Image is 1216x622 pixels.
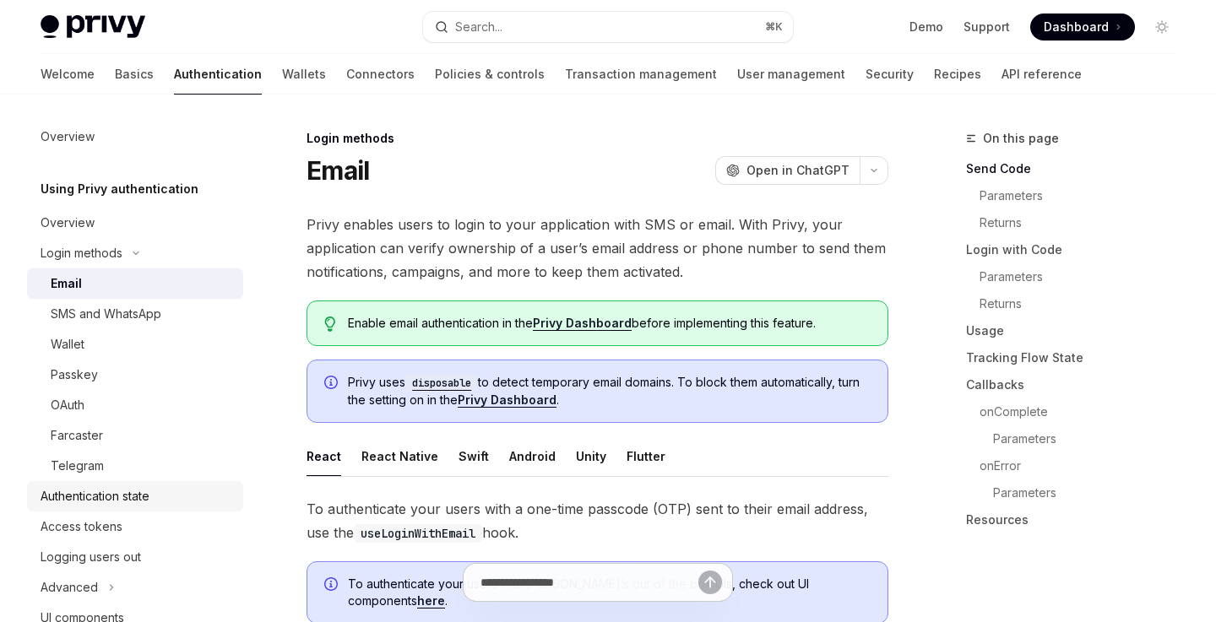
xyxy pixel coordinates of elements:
[41,486,149,506] div: Authentication state
[51,304,161,324] div: SMS and WhatsApp
[307,130,888,147] div: Login methods
[307,497,888,544] span: To authenticate your users with a one-time passcode (OTP) sent to their email address, use the hook.
[737,54,845,95] a: User management
[27,122,243,152] a: Overview
[51,365,98,385] div: Passkey
[307,155,369,186] h1: Email
[423,12,792,42] button: Search...⌘K
[27,420,243,451] a: Farcaster
[307,436,341,476] button: React
[41,127,95,147] div: Overview
[966,155,1189,182] a: Send Code
[980,182,1189,209] a: Parameters
[980,398,1189,425] a: onComplete
[346,54,415,95] a: Connectors
[746,162,850,179] span: Open in ChatGPT
[993,479,1189,506] a: Parameters
[966,506,1189,533] a: Resources
[458,392,556,408] a: Privy Dashboard
[27,511,243,542] a: Access tokens
[405,375,478,389] a: disposable
[27,329,243,360] a: Wallet
[51,334,84,354] div: Wallet
[980,290,1189,317] a: Returns
[41,577,98,598] div: Advanced
[1044,19,1109,35] span: Dashboard
[993,425,1189,452] a: Parameters
[966,236,1189,263] a: Login with Code
[27,451,243,481] a: Telegram
[1148,14,1175,41] button: Toggle dark mode
[27,390,243,420] a: OAuth
[174,54,262,95] a: Authentication
[27,481,243,511] a: Authentication state
[966,317,1189,344] a: Usage
[41,213,95,233] div: Overview
[41,547,141,567] div: Logging users out
[533,316,632,331] a: Privy Dashboard
[459,436,489,476] button: Swift
[1002,54,1082,95] a: API reference
[27,299,243,329] a: SMS and WhatsApp
[934,54,981,95] a: Recipes
[980,209,1189,236] a: Returns
[698,571,722,594] button: Send message
[565,54,717,95] a: Transaction management
[115,54,154,95] a: Basics
[980,452,1189,479] a: onError
[27,360,243,390] a: Passkey
[627,436,665,476] button: Flutter
[576,436,606,476] button: Unity
[51,273,82,294] div: Email
[348,315,871,332] span: Enable email authentication in the before implementing this feature.
[983,128,1059,149] span: On this page
[348,374,871,408] span: Privy uses to detect temporary email domains. To block them automatically, turn the setting on in...
[866,54,914,95] a: Security
[966,371,1189,398] a: Callbacks
[964,19,1010,35] a: Support
[966,344,1189,371] a: Tracking Flow State
[405,375,478,392] code: disposable
[41,54,95,95] a: Welcome
[980,263,1189,290] a: Parameters
[41,243,122,263] div: Login methods
[715,156,860,185] button: Open in ChatGPT
[509,436,556,476] button: Android
[41,15,145,39] img: light logo
[282,54,326,95] a: Wallets
[361,436,438,476] button: React Native
[27,268,243,299] a: Email
[324,316,336,332] svg: Tip
[51,425,103,446] div: Farcaster
[324,376,341,392] svg: Info
[435,54,545,95] a: Policies & controls
[354,524,482,543] code: useLoginWithEmail
[1030,14,1135,41] a: Dashboard
[27,208,243,238] a: Overview
[27,542,243,572] a: Logging users out
[51,395,84,415] div: OAuth
[307,213,888,284] span: Privy enables users to login to your application with SMS or email. With Privy, your application ...
[41,517,122,537] div: Access tokens
[909,19,943,35] a: Demo
[41,179,198,199] h5: Using Privy authentication
[51,456,104,476] div: Telegram
[765,20,783,34] span: ⌘ K
[455,17,502,37] div: Search...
